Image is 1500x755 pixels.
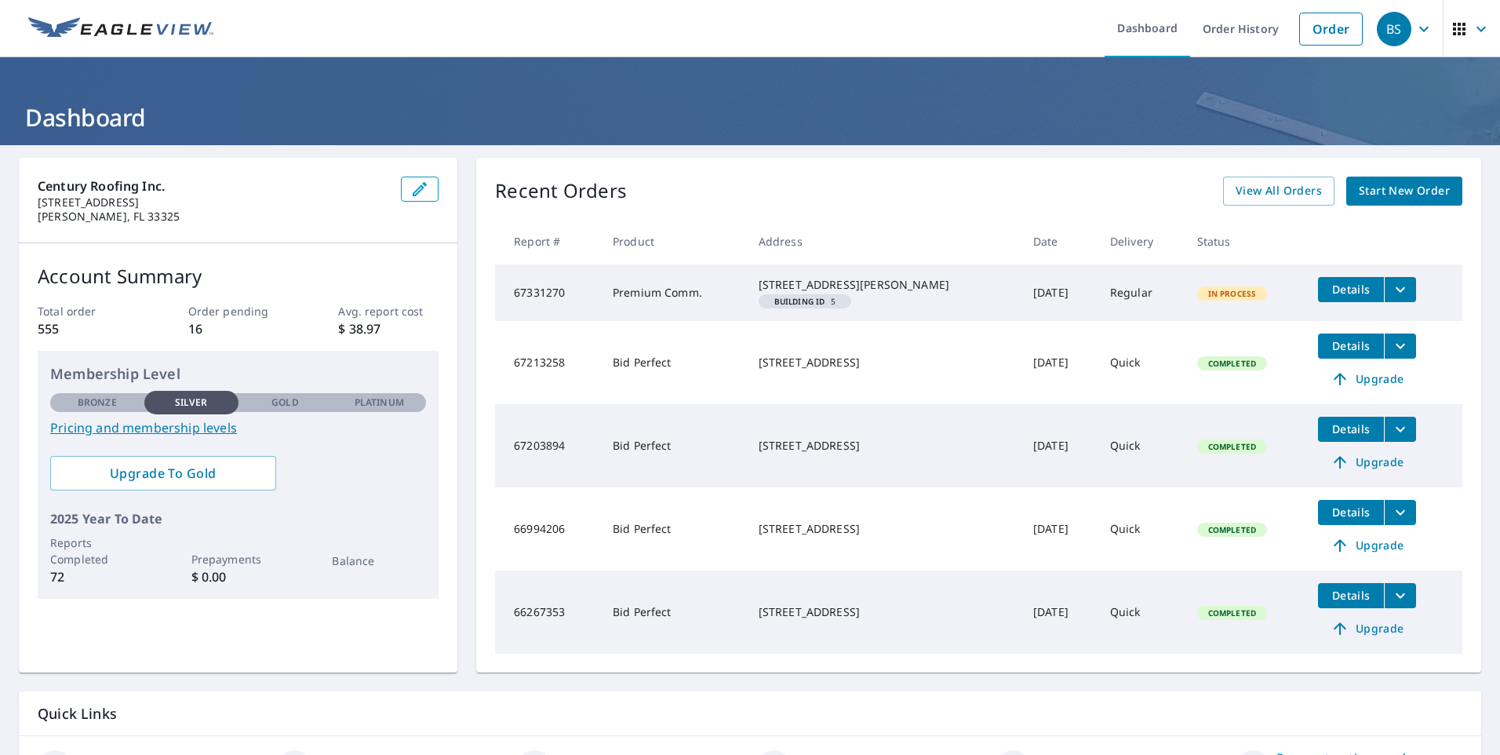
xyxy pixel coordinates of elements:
td: 67203894 [495,404,600,487]
p: Account Summary [38,262,439,290]
span: Details [1327,282,1374,297]
em: Building ID [774,297,825,305]
button: detailsBtn-67213258 [1318,334,1384,359]
p: Quick Links [38,704,1462,724]
th: Report # [495,218,600,264]
th: Status [1185,218,1306,264]
div: BS [1377,12,1411,46]
td: Quick [1098,571,1185,654]
span: Upgrade To Gold [63,465,264,482]
p: Avg. report cost [338,303,439,319]
p: Gold [271,396,298,410]
button: filesDropdownBtn-66994206 [1384,500,1416,525]
p: $ 0.00 [191,567,286,586]
td: Premium Comm. [600,264,746,321]
p: Silver [175,396,208,410]
span: Completed [1199,607,1265,618]
div: [STREET_ADDRESS] [759,604,1008,620]
a: Upgrade To Gold [50,456,276,491]
span: Upgrade [1327,536,1407,555]
a: Upgrade [1318,533,1416,558]
button: filesDropdownBtn-67331270 [1384,277,1416,302]
td: Bid Perfect [600,571,746,654]
td: [DATE] [1021,571,1098,654]
p: Membership Level [50,363,426,385]
a: Start New Order [1346,177,1462,206]
a: Upgrade [1318,367,1416,392]
div: [STREET_ADDRESS][PERSON_NAME] [759,277,1008,293]
button: detailsBtn-67331270 [1318,277,1384,302]
p: [PERSON_NAME], FL 33325 [38,210,388,224]
th: Date [1021,218,1098,264]
p: Balance [332,553,426,569]
td: [DATE] [1021,487,1098,571]
td: 67331270 [495,264,600,321]
p: Platinum [355,396,404,410]
p: Bronze [78,396,117,410]
p: 555 [38,319,138,338]
button: detailsBtn-66267353 [1318,583,1384,608]
p: 16 [188,319,289,338]
span: 5 [765,297,846,305]
span: Details [1327,588,1374,603]
td: [DATE] [1021,321,1098,404]
span: Details [1327,338,1374,353]
th: Product [600,218,746,264]
button: detailsBtn-67203894 [1318,417,1384,442]
p: Prepayments [191,551,286,567]
td: 66994206 [495,487,600,571]
p: Reports Completed [50,534,144,567]
img: EV Logo [28,17,213,41]
p: 2025 Year To Date [50,509,426,528]
p: Century Roofing Inc. [38,177,388,195]
td: Quick [1098,321,1185,404]
p: [STREET_ADDRESS] [38,195,388,210]
span: Upgrade [1327,619,1407,638]
a: Pricing and membership levels [50,418,426,437]
span: View All Orders [1236,181,1322,201]
span: Details [1327,421,1374,436]
div: [STREET_ADDRESS] [759,521,1008,537]
p: $ 38.97 [338,319,439,338]
td: [DATE] [1021,264,1098,321]
button: detailsBtn-66994206 [1318,500,1384,525]
td: Quick [1098,404,1185,487]
th: Address [746,218,1021,264]
a: Order [1299,13,1363,46]
h1: Dashboard [19,101,1481,133]
span: Completed [1199,358,1265,369]
td: [DATE] [1021,404,1098,487]
div: [STREET_ADDRESS] [759,355,1008,370]
button: filesDropdownBtn-66267353 [1384,583,1416,608]
span: Completed [1199,524,1265,535]
span: Start New Order [1359,181,1450,201]
td: 67213258 [495,321,600,404]
span: Completed [1199,441,1265,452]
td: Bid Perfect [600,404,746,487]
button: filesDropdownBtn-67203894 [1384,417,1416,442]
a: View All Orders [1223,177,1334,206]
p: Total order [38,303,138,319]
p: Recent Orders [495,177,627,206]
th: Delivery [1098,218,1185,264]
span: Details [1327,505,1374,520]
a: Upgrade [1318,616,1416,641]
td: Bid Perfect [600,321,746,404]
span: Upgrade [1327,370,1407,388]
p: 72 [50,567,144,586]
div: [STREET_ADDRESS] [759,438,1008,454]
p: Order pending [188,303,289,319]
span: In Process [1199,288,1266,299]
span: Upgrade [1327,453,1407,472]
td: Quick [1098,487,1185,571]
a: Upgrade [1318,450,1416,475]
td: Bid Perfect [600,487,746,571]
td: 66267353 [495,571,600,654]
button: filesDropdownBtn-67213258 [1384,334,1416,359]
td: Regular [1098,264,1185,321]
